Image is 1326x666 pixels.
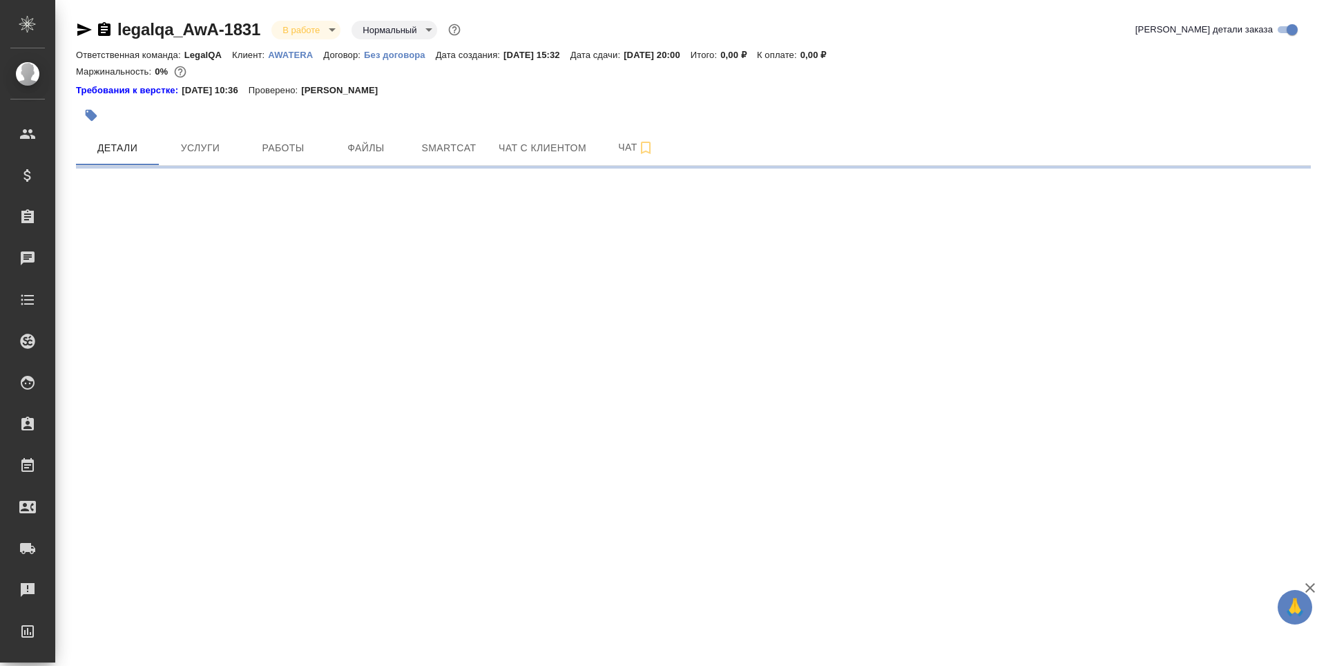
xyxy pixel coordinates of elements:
[76,21,93,38] button: Скопировать ссылку для ЯМессенджера
[757,50,800,60] p: К оплате:
[1278,590,1312,625] button: 🙏
[268,50,323,60] p: AWATERA
[117,20,260,39] a: legalqa_AwA-1831
[323,50,364,60] p: Договор:
[232,50,268,60] p: Клиент:
[1283,593,1307,622] span: 🙏
[364,50,436,60] p: Без договора
[301,84,388,97] p: [PERSON_NAME]
[445,21,463,39] button: Доп статусы указывают на важность/срочность заказа
[155,66,171,77] p: 0%
[416,140,482,157] span: Smartcat
[76,84,182,97] div: Нажми, чтобы открыть папку с инструкцией
[503,50,570,60] p: [DATE] 15:32
[499,140,586,157] span: Чат с клиентом
[76,84,182,97] a: Требования к верстке:
[570,50,624,60] p: Дата сдачи:
[271,21,340,39] div: В работе
[1135,23,1273,37] span: [PERSON_NAME] детали заказа
[76,66,155,77] p: Маржинальность:
[182,84,249,97] p: [DATE] 10:36
[624,50,691,60] p: [DATE] 20:00
[184,50,232,60] p: LegalQA
[96,21,113,38] button: Скопировать ссылку
[691,50,720,60] p: Итого:
[249,84,302,97] p: Проверено:
[333,140,399,157] span: Файлы
[84,140,151,157] span: Детали
[167,140,233,157] span: Услуги
[171,63,189,81] button: 8568.90 RUB;
[436,50,503,60] p: Дата создания:
[76,50,184,60] p: Ответственная команда:
[800,50,837,60] p: 0,00 ₽
[76,100,106,131] button: Добавить тэг
[250,140,316,157] span: Работы
[720,50,757,60] p: 0,00 ₽
[364,48,436,60] a: Без договора
[278,24,324,36] button: В работе
[358,24,421,36] button: Нормальный
[637,140,654,156] svg: Подписаться
[603,139,669,156] span: Чат
[268,48,323,60] a: AWATERA
[352,21,437,39] div: В работе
